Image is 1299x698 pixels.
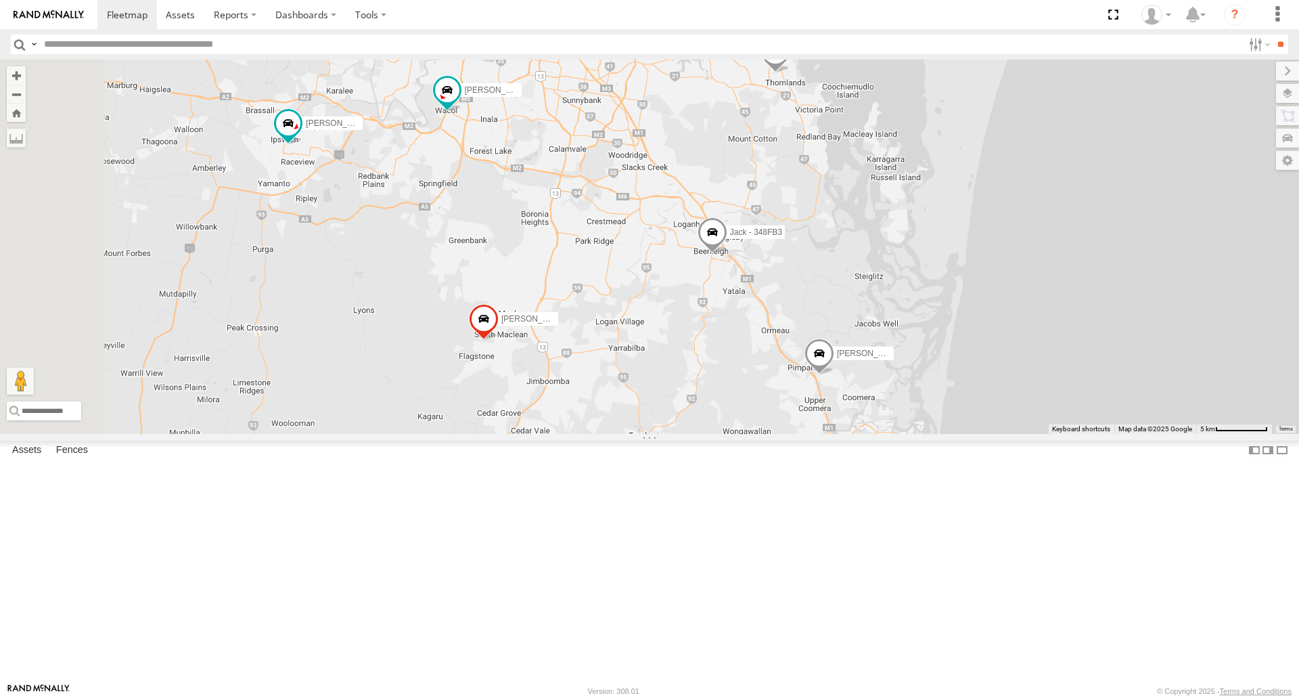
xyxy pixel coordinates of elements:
label: Search Query [28,35,39,54]
a: Terms and Conditions [1220,687,1292,695]
span: [PERSON_NAME] 366JK9 - Corolla Hatch [501,315,654,324]
span: Jack - 348FB3 [730,227,782,237]
label: Map Settings [1276,151,1299,170]
div: Marco DiBenedetto [1137,5,1176,25]
span: Map data ©2025 Google [1118,425,1192,433]
label: Dock Summary Table to the Left [1248,441,1261,460]
button: Keyboard shortcuts [1052,424,1110,434]
button: Zoom in [7,66,26,85]
label: Assets [5,441,48,460]
span: [PERSON_NAME] - 842JY2 [837,349,938,358]
button: Zoom Home [7,104,26,122]
label: Search Filter Options [1244,35,1273,54]
div: © Copyright 2025 - [1157,687,1292,695]
label: Hide Summary Table [1275,441,1289,460]
a: Visit our Website [7,684,70,698]
span: 5 km [1200,425,1215,433]
button: Drag Pegman onto the map to open Street View [7,368,34,395]
label: Fences [49,441,95,460]
label: Dock Summary Table to the Right [1261,441,1275,460]
span: [PERSON_NAME] 019IP4 - Hilux [465,86,585,95]
label: Measure [7,129,26,148]
button: Map Scale: 5 km per 74 pixels [1196,424,1272,434]
span: [PERSON_NAME] B - Corolla Hatch [306,119,436,129]
div: Version: 308.01 [588,687,639,695]
button: Zoom out [7,85,26,104]
i: ? [1224,4,1246,26]
img: rand-logo.svg [14,10,84,20]
a: Terms (opens in new tab) [1279,426,1293,431]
